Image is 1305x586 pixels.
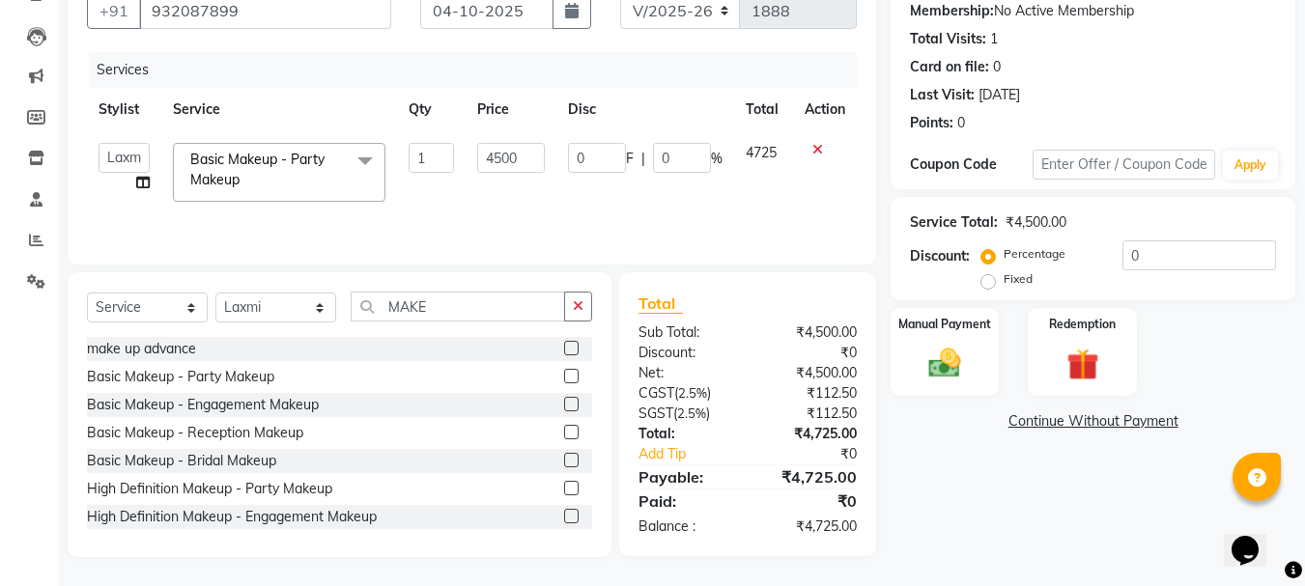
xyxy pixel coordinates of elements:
span: | [641,149,645,169]
div: Total Visits: [910,29,986,49]
div: Services [89,52,871,88]
div: Basic Makeup - Bridal Makeup [87,451,276,471]
div: Basic Makeup - Party Makeup [87,367,274,387]
div: High Definition Makeup - Party Makeup [87,479,332,499]
div: Net: [624,363,748,383]
div: Points: [910,113,953,133]
div: High Definition Makeup - Engagement Makeup [87,507,377,527]
div: 0 [957,113,965,133]
label: Manual Payment [898,316,991,333]
span: CGST [638,384,674,402]
span: 2.5% [677,405,706,421]
label: Percentage [1004,245,1065,263]
button: Apply [1223,151,1278,180]
div: ₹4,500.00 [748,363,871,383]
div: ₹0 [769,444,872,464]
span: 2.5% [678,385,707,401]
span: % [711,149,723,169]
a: x [240,171,248,188]
th: Service [161,88,397,131]
div: Basic Makeup - Engagement Makeup [87,395,319,415]
div: Basic Makeup - Reception Makeup [87,423,303,443]
div: ( ) [624,383,748,404]
label: Redemption [1049,316,1116,333]
div: ₹112.50 [748,404,871,424]
div: Paid: [624,489,748,513]
span: Basic Makeup - Party Makeup [190,151,325,188]
div: Last Visit: [910,85,975,105]
div: ₹4,500.00 [748,322,871,343]
iframe: chat widget [1224,509,1286,567]
a: Add Tip [624,444,768,464]
div: Coupon Code [910,154,1032,175]
div: Discount: [910,246,970,266]
div: No Active Membership [910,1,1276,21]
th: Price [466,88,555,131]
div: ( ) [624,404,748,424]
th: Action [793,88,857,131]
span: F [626,149,634,169]
div: Service Total: [910,212,998,233]
div: Total: [624,424,748,444]
div: Sub Total: [624,322,748,343]
div: 0 [993,57,1001,77]
div: ₹4,500.00 [1006,212,1066,233]
div: make up advance [87,339,196,359]
div: ₹0 [748,489,871,513]
div: ₹112.50 [748,383,871,404]
div: ₹4,725.00 [748,424,871,444]
img: _gift.svg [1057,345,1109,384]
div: Discount: [624,343,748,363]
th: Stylist [87,88,161,131]
span: SGST [638,405,673,422]
span: 4725 [746,144,777,161]
a: Continue Without Payment [894,411,1291,432]
div: ₹4,725.00 [748,516,871,537]
div: [DATE] [979,85,1020,105]
th: Disc [556,88,734,131]
input: Enter Offer / Coupon Code [1033,150,1215,180]
span: Total [638,293,683,314]
div: Balance : [624,516,748,537]
div: Payable: [624,465,748,488]
input: Search or Scan [351,292,565,321]
div: ₹4,725.00 [748,465,871,488]
th: Qty [397,88,467,131]
div: 1 [990,29,998,49]
div: Card on file: [910,57,989,77]
div: ₹0 [748,343,871,363]
img: _cash.svg [919,345,971,381]
th: Total [734,88,793,131]
div: Membership: [910,1,994,21]
label: Fixed [1004,270,1033,288]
